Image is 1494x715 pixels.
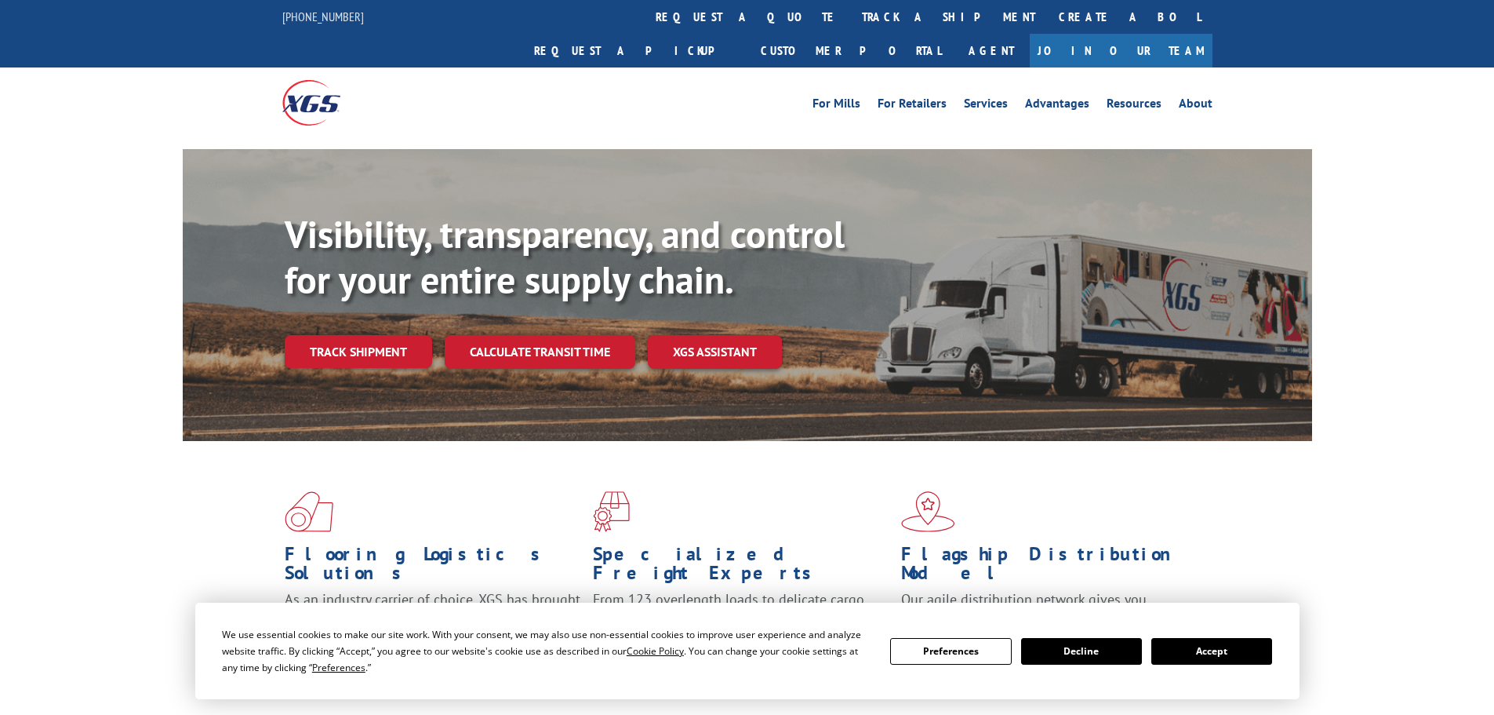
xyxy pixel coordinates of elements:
[901,545,1198,590] h1: Flagship Distribution Model
[1025,97,1089,115] a: Advantages
[285,210,845,304] b: Visibility, transparency, and control for your entire supply chain.
[1151,638,1272,665] button: Accept
[901,491,955,532] img: xgs-icon-flagship-distribution-model-red
[282,9,364,24] a: [PHONE_NUMBER]
[964,97,1008,115] a: Services
[627,644,684,658] span: Cookie Policy
[749,34,953,67] a: Customer Portal
[593,545,889,590] h1: Specialized Freight Experts
[285,491,333,532] img: xgs-icon-total-supply-chain-intelligence-red
[285,590,580,646] span: As an industry carrier of choice, XGS has brought innovation and dedication to flooring logistics...
[312,661,365,674] span: Preferences
[593,590,889,660] p: From 123 overlength loads to delicate cargo, our experienced staff knows the best way to move you...
[1021,638,1142,665] button: Decline
[593,491,630,532] img: xgs-icon-focused-on-flooring-red
[222,626,871,676] div: We use essential cookies to make our site work. With your consent, we may also use non-essential ...
[1030,34,1212,67] a: Join Our Team
[878,97,947,115] a: For Retailers
[890,638,1011,665] button: Preferences
[1179,97,1212,115] a: About
[285,545,581,590] h1: Flooring Logistics Solutions
[285,335,432,368] a: Track shipment
[1107,97,1161,115] a: Resources
[445,335,635,369] a: Calculate transit time
[195,603,1300,699] div: Cookie Consent Prompt
[648,335,782,369] a: XGS ASSISTANT
[901,590,1190,627] span: Our agile distribution network gives you nationwide inventory management on demand.
[812,97,860,115] a: For Mills
[522,34,749,67] a: Request a pickup
[953,34,1030,67] a: Agent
